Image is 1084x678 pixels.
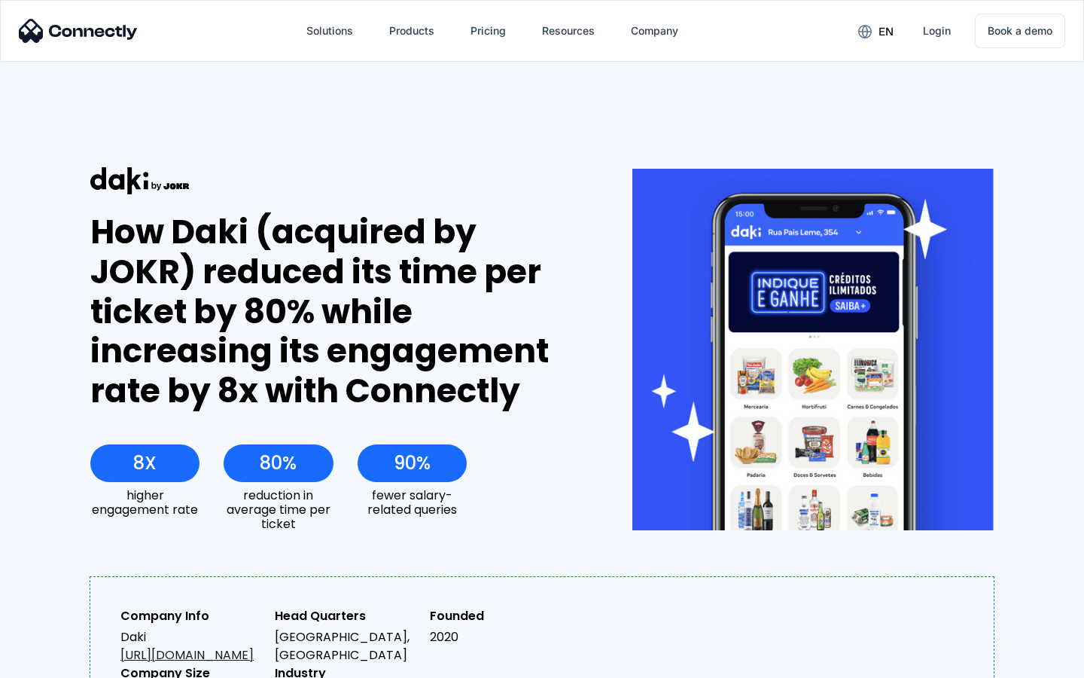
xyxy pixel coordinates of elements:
div: Login [923,20,951,41]
div: Head Quarters [275,607,417,625]
div: Resources [542,20,595,41]
a: [URL][DOMAIN_NAME] [120,646,254,664]
div: en [878,21,894,42]
div: Company Info [120,607,263,625]
div: reduction in average time per ticket [224,488,333,532]
ul: Language list [30,652,90,673]
div: 2020 [430,628,572,646]
div: How Daki (acquired by JOKR) reduced its time per ticket by 80% while increasing its engagement ra... [90,212,577,411]
div: Founded [430,607,572,625]
div: [GEOGRAPHIC_DATA], [GEOGRAPHIC_DATA] [275,628,417,664]
div: Products [389,20,434,41]
a: Book a demo [975,14,1065,48]
a: Login [911,13,963,49]
aside: Language selected: English [15,652,90,673]
a: Pricing [458,13,518,49]
div: Company [631,20,678,41]
div: 90% [394,453,431,474]
div: 8X [133,453,157,474]
div: Solutions [306,20,353,41]
div: higher engagement rate [90,488,199,517]
div: 80% [260,453,297,474]
img: Connectly Logo [19,19,138,43]
div: fewer salary-related queries [358,488,467,517]
div: Daki [120,628,263,664]
div: Pricing [470,20,506,41]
